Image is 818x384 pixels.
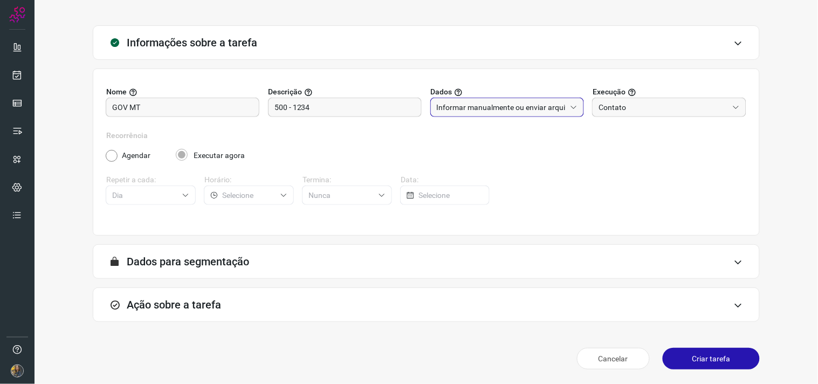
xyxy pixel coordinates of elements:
label: Agendar [122,150,150,161]
input: Selecione o tipo de envio [599,98,728,116]
input: Digite o nome para a sua tarefa. [112,98,253,116]
input: Selecione [222,186,276,204]
span: Descrição [269,86,303,98]
span: Nome [106,86,127,98]
label: Repetir a cada: [106,174,196,186]
span: Dados [431,86,452,98]
input: Selecione [308,186,374,204]
label: Termina: [303,174,392,186]
h3: Ação sobre a tarefa [127,298,221,311]
label: Horário: [204,174,294,186]
img: Logo [9,6,25,23]
button: Cancelar [577,348,650,369]
input: Selecione o tipo de envio [437,98,566,116]
input: Selecione [418,186,483,204]
label: Recorrência [106,130,746,141]
h3: Dados para segmentação [127,255,249,268]
span: Execução [593,86,625,98]
img: 7a73bbd33957484e769acd1c40d0590e.JPG [11,365,24,378]
input: Forneça uma breve descrição da sua tarefa. [274,98,415,116]
label: Executar agora [194,150,245,161]
h3: Informações sobre a tarefa [127,36,257,49]
label: Data: [401,174,490,186]
input: Selecione [112,186,177,204]
button: Criar tarefa [663,348,760,369]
